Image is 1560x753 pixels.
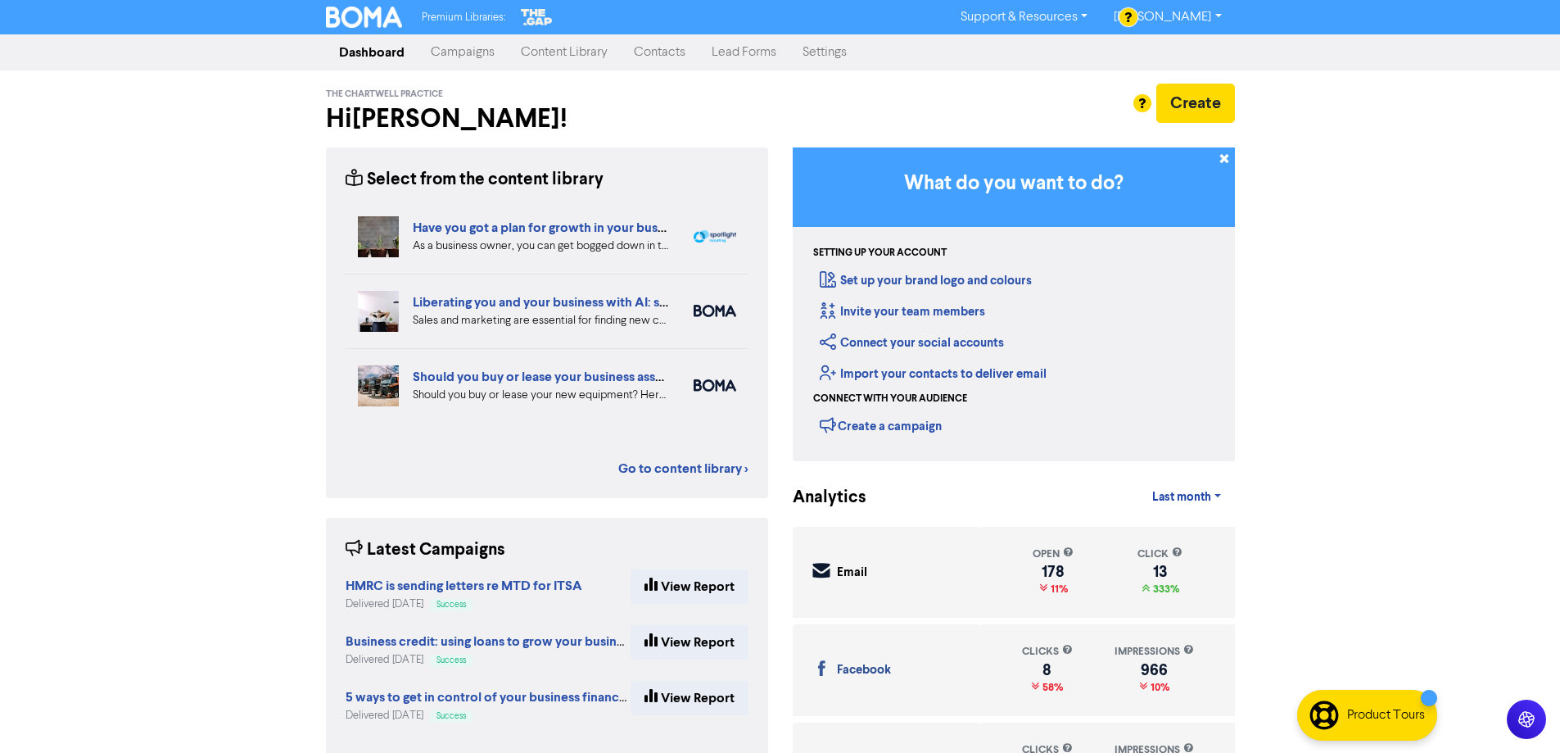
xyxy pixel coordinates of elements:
[346,636,635,649] a: Business credit: using loans to grow your business
[346,692,632,705] a: 5 ways to get in control of your business finances
[413,387,669,404] div: Should you buy or lease your new equipment? Here are some pros and cons of each. We also can revi...
[346,633,635,650] strong: Business credit: using loans to grow your business
[631,625,748,660] a: View Report
[1022,644,1073,660] div: clicks
[817,172,1210,196] h3: What do you want to do?
[436,712,466,720] span: Success
[413,220,693,236] a: Have you got a plan for growth in your business?
[947,4,1101,30] a: Support & Resources
[326,36,418,69] a: Dashboard
[699,36,789,69] a: Lead Forms
[813,392,967,406] div: Connect with your audience
[1115,644,1194,660] div: impressions
[326,88,443,100] span: The Chartwell Practice
[631,569,748,604] a: View Report
[422,12,505,23] span: Premium Libraries:
[1478,674,1560,753] iframe: Chat Widget
[518,7,554,28] img: The Gap
[346,597,582,612] div: Delivered [DATE]
[618,459,748,479] a: Go to content library >
[346,538,505,563] div: Latest Campaigns
[820,273,1032,288] a: Set up your brand logo and colours
[413,238,669,255] div: As a business owner, you can get bogged down in the demands of day-to-day business. We can help b...
[508,36,621,69] a: Content Library
[1152,490,1211,505] span: Last month
[694,230,736,243] img: spotlight
[346,580,582,593] a: HMRC is sending letters re MTD for ITSA
[346,167,604,193] div: Select from the content library
[1039,681,1063,694] span: 58%
[326,7,403,28] img: BOMA Logo
[418,36,508,69] a: Campaigns
[694,305,736,317] img: boma
[1150,583,1179,596] span: 333%
[820,335,1004,351] a: Connect your social accounts
[326,103,768,134] h2: Hi [PERSON_NAME] !
[346,578,582,594] strong: HMRC is sending letters re MTD for ITSA
[793,147,1235,461] div: Getting Started in BOMA
[1139,481,1234,514] a: Last month
[813,246,947,261] div: Setting up your account
[1115,664,1194,677] div: 966
[1137,565,1182,578] div: 13
[1047,583,1068,596] span: 11%
[1033,565,1074,578] div: 178
[413,369,679,385] a: Should you buy or lease your business assets?
[820,304,985,320] a: Invite your team members
[436,601,466,609] span: Success
[793,485,846,510] div: Analytics
[820,413,942,438] div: Create a campaign
[837,564,867,583] div: Email
[1156,84,1235,123] button: Create
[820,366,1047,382] a: Import your contacts to deliver email
[1101,4,1234,30] a: [PERSON_NAME]
[413,312,669,329] div: Sales and marketing are essential for finding new customers but eat into your business time. We e...
[1033,547,1074,562] div: open
[346,652,631,668] div: Delivered [DATE]
[413,294,768,311] a: Liberating you and your business with AI: sales and marketing
[346,708,631,724] div: Delivered [DATE]
[694,379,736,392] img: boma_accounting
[837,661,891,680] div: Facebook
[1147,681,1169,694] span: 10%
[789,36,860,69] a: Settings
[346,689,632,705] strong: 5 ways to get in control of your business finances
[1022,664,1073,677] div: 8
[631,681,748,715] a: View Report
[1137,547,1182,562] div: click
[621,36,699,69] a: Contacts
[436,656,466,665] span: Success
